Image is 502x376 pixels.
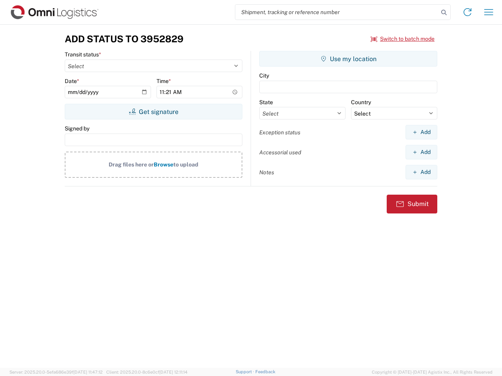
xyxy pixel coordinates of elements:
[159,370,187,374] span: [DATE] 12:11:14
[406,145,437,159] button: Add
[406,125,437,139] button: Add
[351,99,371,106] label: Country
[255,369,275,374] a: Feedback
[235,5,438,20] input: Shipment, tracking or reference number
[65,78,79,85] label: Date
[156,78,171,85] label: Time
[65,104,242,119] button: Get signature
[371,33,435,45] button: Switch to batch mode
[73,370,103,374] span: [DATE] 11:47:12
[372,369,493,376] span: Copyright © [DATE]-[DATE] Agistix Inc., All Rights Reserved
[154,161,173,168] span: Browse
[259,149,301,156] label: Accessorial used
[259,99,273,106] label: State
[109,161,154,168] span: Drag files here or
[173,161,198,168] span: to upload
[65,51,101,58] label: Transit status
[236,369,255,374] a: Support
[9,370,103,374] span: Server: 2025.20.0-5efa686e39f
[259,129,300,136] label: Exception status
[387,195,437,213] button: Submit
[406,165,437,179] button: Add
[259,72,269,79] label: City
[259,169,274,176] label: Notes
[259,51,437,67] button: Use my location
[65,125,89,132] label: Signed by
[65,33,184,45] h3: Add Status to 3952829
[106,370,187,374] span: Client: 2025.20.0-8c6e0cf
